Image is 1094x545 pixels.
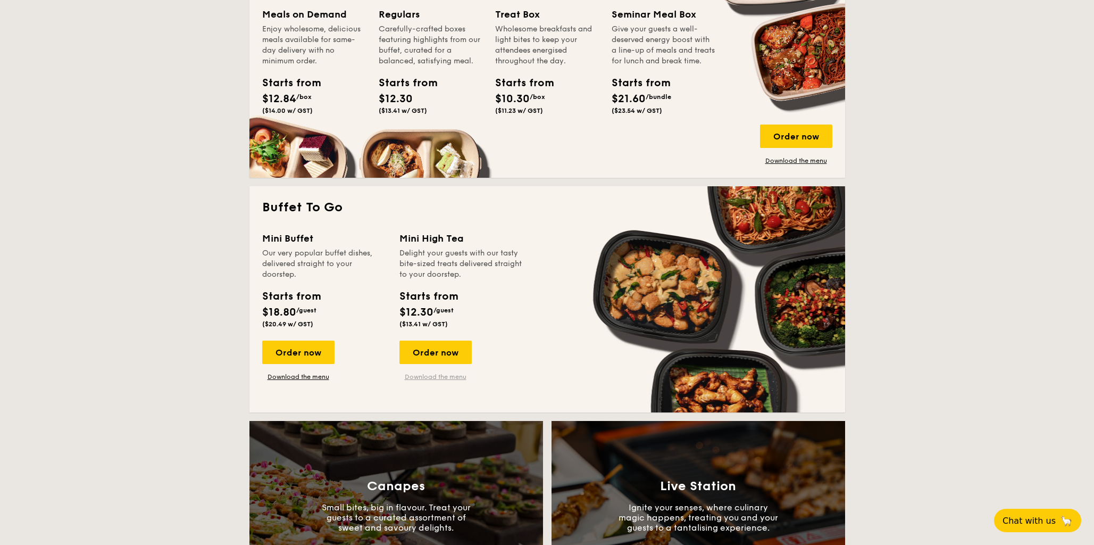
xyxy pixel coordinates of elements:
[379,7,482,22] div: Regulars
[262,288,320,304] div: Starts from
[262,93,296,105] span: $12.84
[296,93,312,101] span: /box
[399,373,472,381] a: Download the menu
[399,306,433,319] span: $12.30
[262,306,296,319] span: $18.80
[296,307,316,314] span: /guest
[379,107,427,114] span: ($13.41 w/ GST)
[619,502,778,533] p: Ignite your senses, where culinary magic happens, treating you and your guests to a tantalising e...
[379,24,482,67] div: Carefully-crafted boxes featuring highlights from our buffet, curated for a balanced, satisfying ...
[612,24,715,67] div: Give your guests a well-deserved energy boost with a line-up of meals and treats for lunch and br...
[495,93,530,105] span: $10.30
[262,341,335,364] div: Order now
[646,93,671,101] span: /bundle
[399,231,524,246] div: Mini High Tea
[495,107,543,114] span: ($11.23 w/ GST)
[399,320,448,328] span: ($13.41 w/ GST)
[660,479,736,494] h3: Live Station
[495,7,599,22] div: Treat Box
[399,341,472,364] div: Order now
[612,107,662,114] span: ($23.54 w/ GST)
[612,93,646,105] span: $21.60
[495,24,599,67] div: Wholesome breakfasts and light bites to keep your attendees energised throughout the day.
[262,24,366,67] div: Enjoy wholesome, delicious meals available for same-day delivery with no minimum order.
[760,125,832,148] div: Order now
[262,373,335,381] a: Download the menu
[612,7,715,22] div: Seminar Meal Box
[433,307,454,314] span: /guest
[262,7,366,22] div: Meals on Demand
[1003,516,1056,526] span: Chat with us
[379,75,427,91] div: Starts from
[316,502,476,533] p: Small bites, big in flavour. Treat your guests to a curated assortment of sweet and savoury delig...
[379,93,413,105] span: $12.30
[262,231,387,246] div: Mini Buffet
[530,93,545,101] span: /box
[1060,515,1073,527] span: 🦙
[399,288,457,304] div: Starts from
[262,75,310,91] div: Starts from
[262,199,832,216] h2: Buffet To Go
[262,107,313,114] span: ($14.00 w/ GST)
[760,156,832,165] a: Download the menu
[495,75,543,91] div: Starts from
[994,509,1081,532] button: Chat with us🦙
[367,479,425,494] h3: Canapes
[612,75,659,91] div: Starts from
[262,320,313,328] span: ($20.49 w/ GST)
[262,248,387,280] div: Our very popular buffet dishes, delivered straight to your doorstep.
[399,248,524,280] div: Delight your guests with our tasty bite-sized treats delivered straight to your doorstep.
